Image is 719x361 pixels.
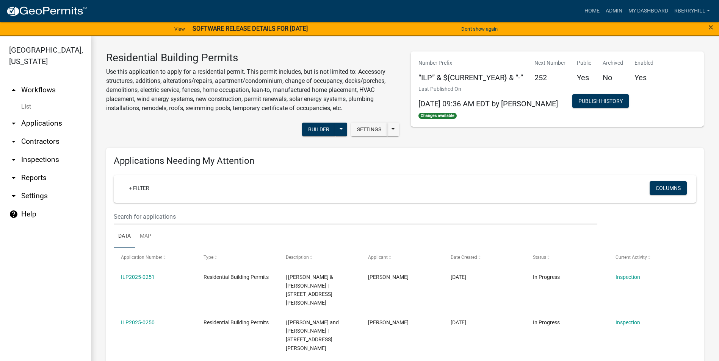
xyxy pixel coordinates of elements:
[9,155,18,164] i: arrow_drop_down
[451,255,477,260] span: Date Created
[616,319,640,325] a: Inspection
[451,319,466,325] span: 09/08/2025
[533,274,560,280] span: In Progress
[458,23,501,35] button: Don't show again
[196,248,278,266] datatable-header-cell: Type
[286,319,339,351] span: | Metzger, John and Erin | 704 E TYLER ST
[9,86,18,95] i: arrow_drop_up
[443,248,526,266] datatable-header-cell: Date Created
[9,191,18,201] i: arrow_drop_down
[368,255,388,260] span: Applicant
[533,319,560,325] span: In Progress
[121,274,155,280] a: ILP2025-0251
[572,94,629,108] button: Publish History
[114,156,696,166] h4: Applications Needing My Attention
[171,23,188,35] a: View
[106,67,399,113] p: Use this application to apply for a residential permit. This permit includes, but is not limited ...
[106,51,399,64] h3: Residential Building Permits
[286,274,333,306] span: | BRADFORD, JAY D & SUSAN A | 3155 S PARTRIDGE LN
[572,98,629,104] wm-modal-confirm: Workflow Publish History
[526,248,608,266] datatable-header-cell: Status
[418,113,457,119] span: Changes available
[9,173,18,182] i: arrow_drop_down
[451,274,466,280] span: 09/08/2025
[351,123,387,136] button: Settings
[114,209,597,224] input: Search for applications
[114,224,135,249] a: Data
[9,119,18,128] i: arrow_drop_down
[634,59,653,67] p: Enabled
[577,73,591,82] h5: Yes
[577,59,591,67] p: Public
[708,22,713,33] span: ×
[279,248,361,266] datatable-header-cell: Description
[204,319,269,325] span: Residential Building Permits
[418,99,558,108] span: [DATE] 09:36 AM EDT by [PERSON_NAME]
[286,255,309,260] span: Description
[361,248,443,266] datatable-header-cell: Applicant
[114,248,196,266] datatable-header-cell: Application Number
[9,137,18,146] i: arrow_drop_down
[135,224,156,249] a: Map
[9,210,18,219] i: help
[534,73,565,82] h5: 252
[123,181,155,195] a: + Filter
[608,248,691,266] datatable-header-cell: Current Activity
[204,255,213,260] span: Type
[625,4,671,18] a: My Dashboard
[193,25,308,32] strong: SOFTWARE RELEASE DETAILS FOR [DATE]
[616,274,640,280] a: Inspection
[368,274,409,280] span: Tammy Holloway
[581,4,603,18] a: Home
[418,85,558,93] p: Last Published On
[121,255,162,260] span: Application Number
[204,274,269,280] span: Residential Building Permits
[603,4,625,18] a: Admin
[603,59,623,67] p: Archived
[616,255,647,260] span: Current Activity
[533,255,546,260] span: Status
[534,59,565,67] p: Next Number
[368,319,409,325] span: Tammy Holloway
[121,319,155,325] a: ILP2025-0250
[650,181,687,195] button: Columns
[302,123,335,136] button: Builder
[708,23,713,32] button: Close
[634,73,653,82] h5: Yes
[418,73,523,82] h5: “ILP” & ${CURRENT_YEAR} & “-”
[671,4,713,18] a: rberryhill
[603,73,623,82] h5: No
[418,59,523,67] p: Number Prefix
